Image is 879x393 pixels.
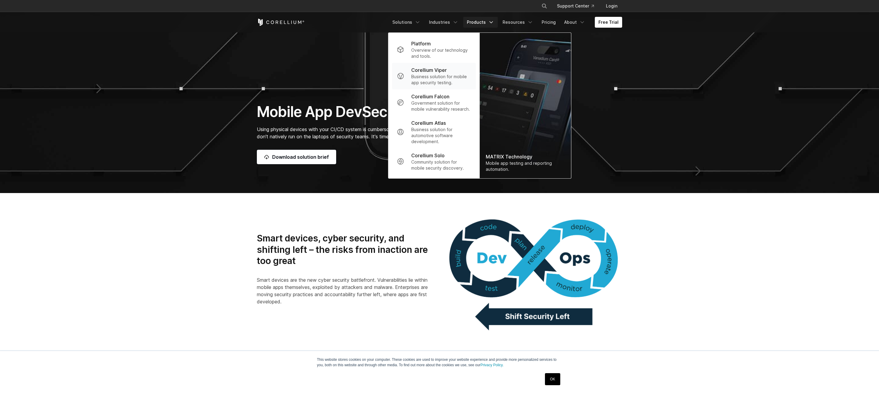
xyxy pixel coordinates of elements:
[392,89,476,116] a: Corellium Falcon Government solution for mobile vulnerability research.
[425,17,462,28] a: Industries
[411,93,449,100] p: Corellium Falcon
[411,127,471,145] p: Business solution for automotive software development.
[392,63,476,89] a: Corellium Viper Business solution for mobile app security testing.
[411,40,431,47] p: Platform
[257,276,433,305] p: Smart devices are the new cyber security battlefront. Vulnerabilities lie within mobile apps them...
[392,36,476,63] a: Platform Overview of our technology and tools.
[552,1,599,11] a: Support Center
[545,373,560,385] a: OK
[561,17,589,28] a: About
[389,17,622,28] div: Navigation Menu
[257,126,484,140] span: Using physical devices with your CI/CD system is cumbersome, emulators fall short, and iOS & Andr...
[257,103,496,121] h1: Mobile App DevSecOps
[411,47,471,59] p: Overview of our technology and tools.
[534,1,622,11] div: Navigation Menu
[480,363,503,367] a: Privacy Policy.
[411,159,471,171] p: Community solution for mobile security discovery.
[257,150,336,164] a: Download solution brief
[257,19,305,26] a: Corellium Home
[595,17,622,28] a: Free Trial
[392,116,476,148] a: Corellium Atlas Business solution for automotive software development.
[463,17,498,28] a: Products
[411,74,471,86] p: Business solution for mobile app security testing.
[392,148,476,175] a: Corellium Solo Community solution for mobile security discovery.
[601,1,622,11] a: Login
[411,66,447,74] p: Corellium Viper
[486,153,565,160] div: MATRIX Technology
[389,17,424,28] a: Solutions
[446,212,622,331] img: Mobile DevOps within the infinity loop; Shift Security Left
[539,1,550,11] button: Search
[499,17,537,28] a: Resources
[480,33,571,178] img: Matrix_WebNav_1x
[411,152,445,159] p: Corellium Solo
[486,160,565,172] div: Mobile app testing and reporting automation.
[480,33,571,178] a: MATRIX Technology Mobile app testing and reporting automation.
[257,233,433,267] h3: Smart devices, cyber security, and shifting left – the risks from inaction are too great
[317,357,562,368] p: This website stores cookies on your computer. These cookies are used to improve your website expe...
[411,119,446,127] p: Corellium Atlas
[538,17,559,28] a: Pricing
[411,100,471,112] p: Government solution for mobile vulnerability research.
